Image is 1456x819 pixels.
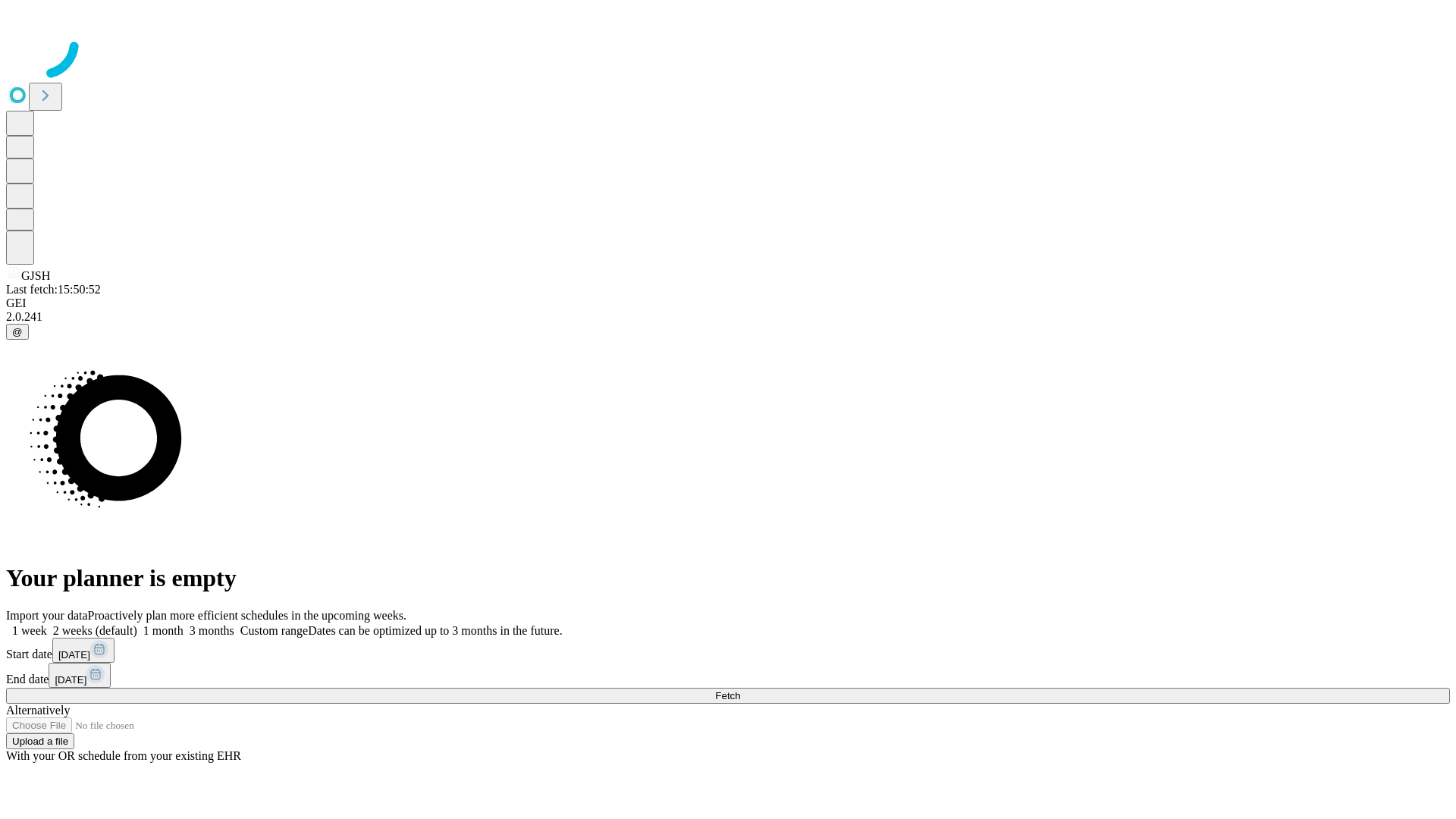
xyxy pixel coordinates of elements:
[6,688,1450,704] button: Fetch
[6,749,241,762] span: With your OR schedule from your existing EHR
[49,663,111,688] button: [DATE]
[55,674,86,686] span: [DATE]
[88,609,406,622] span: Proactively plan more efficient schedules in the upcoming weeks.
[21,269,50,282] span: GJSH
[53,624,137,637] span: 2 weeks (default)
[6,609,88,622] span: Import your data
[190,624,234,637] span: 3 months
[52,638,115,663] button: [DATE]
[6,663,1450,688] div: End date
[6,704,70,717] span: Alternatively
[143,624,184,637] span: 1 month
[6,564,1450,592] h1: Your planner is empty
[308,624,562,637] span: Dates can be optimized up to 3 months in the future.
[6,733,74,749] button: Upload a file
[6,283,101,296] span: Last fetch: 15:50:52
[240,624,308,637] span: Custom range
[12,326,23,337] span: @
[6,324,29,340] button: @
[12,624,47,637] span: 1 week
[715,690,740,701] span: Fetch
[6,310,1450,324] div: 2.0.241
[58,649,90,661] span: [DATE]
[6,297,1450,310] div: GEI
[6,638,1450,663] div: Start date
